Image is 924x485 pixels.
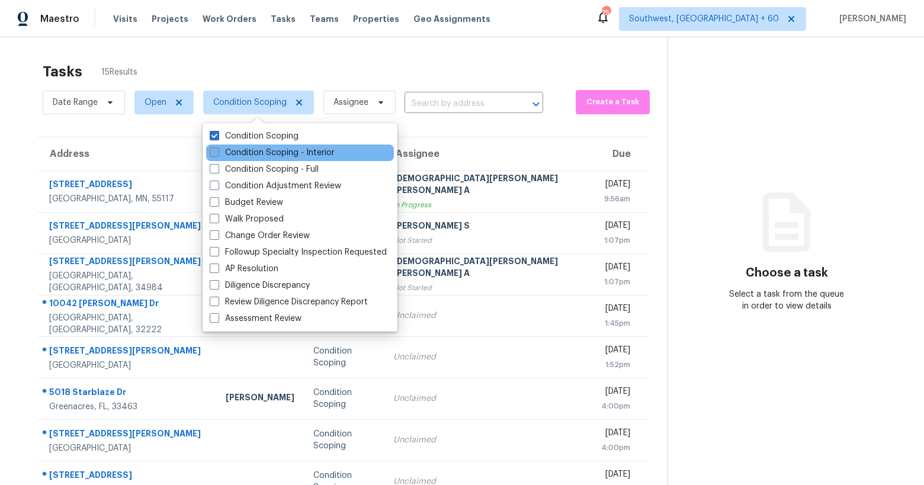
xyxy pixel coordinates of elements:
div: Unclaimed [393,434,582,446]
div: 1:07pm [601,276,630,288]
input: Search by address [405,95,510,113]
label: Change Order Review [210,230,310,242]
div: Condition Scoping [313,387,374,410]
label: Condition Scoping - Full [210,163,319,175]
span: Projects [152,13,188,25]
label: Condition Scoping [210,130,299,142]
span: Geo Assignments [413,13,490,25]
div: Greenacres, FL, 33463 [49,401,207,413]
div: [GEOGRAPHIC_DATA], [GEOGRAPHIC_DATA], 32222 [49,312,207,336]
div: 1:07pm [601,235,630,246]
div: Unclaimed [393,393,582,404]
div: 1:45pm [601,317,630,329]
label: Followup Specialty Inspection Requested [210,246,387,258]
div: [GEOGRAPHIC_DATA] [49,359,207,371]
span: Tasks [271,15,296,23]
div: [STREET_ADDRESS][PERSON_NAME] [49,220,207,235]
span: Assignee [333,97,368,108]
div: [STREET_ADDRESS][PERSON_NAME] [49,255,207,270]
div: [PERSON_NAME] [226,391,294,406]
span: Condition Scoping [213,97,287,108]
div: Unclaimed [393,351,582,363]
div: [DATE] [601,427,630,442]
div: 754 [602,7,610,19]
div: [DEMOGRAPHIC_DATA][PERSON_NAME] [PERSON_NAME] A [393,172,582,199]
span: Visits [113,13,137,25]
label: AP Resolution [210,263,278,275]
h2: Tasks [43,66,82,78]
div: 1:52pm [601,359,630,371]
span: Create a Task [582,95,644,109]
span: Open [145,97,166,108]
div: [GEOGRAPHIC_DATA] [49,235,207,246]
label: Diligence Discrepancy [210,280,310,291]
div: Select a task from the queue in order to view details [727,288,846,312]
th: Assignee [384,137,592,171]
span: Maestro [40,13,79,25]
div: [GEOGRAPHIC_DATA], [GEOGRAPHIC_DATA], 34984 [49,270,207,294]
span: 15 Results [101,66,137,78]
div: [DEMOGRAPHIC_DATA][PERSON_NAME] [PERSON_NAME] A [393,255,582,282]
label: Review Diligence Discrepancy Report [210,296,368,308]
button: Create a Task [576,90,650,114]
button: Open [528,96,544,113]
div: [STREET_ADDRESS] [49,469,207,484]
div: 5018 Starblaze Dr [49,386,207,401]
label: Condition Scoping - Interior [210,147,335,159]
span: [PERSON_NAME] [835,13,906,25]
th: Address [38,137,216,171]
th: Due [592,137,649,171]
div: 9:56am [601,193,630,205]
div: [PERSON_NAME] S [393,220,582,235]
div: [STREET_ADDRESS] [49,178,207,193]
div: 10042 [PERSON_NAME] Dr [49,297,207,312]
div: Not Started [393,235,582,246]
div: [DATE] [601,386,630,400]
label: Assessment Review [210,313,301,325]
div: [DATE] [601,468,630,483]
span: Teams [310,13,339,25]
div: [DATE] [601,220,630,235]
div: [DATE] [601,303,630,317]
div: Unclaimed [393,310,582,322]
span: Properties [353,13,399,25]
div: 4:00pm [601,400,630,412]
h3: Choose a task [746,267,828,279]
div: [DATE] [601,261,630,276]
div: [DATE] [601,178,630,193]
div: [GEOGRAPHIC_DATA], MN, 55117 [49,193,207,205]
div: Condition Scoping [313,428,374,452]
div: [STREET_ADDRESS][PERSON_NAME] [49,345,207,359]
div: Condition Scoping [313,345,374,369]
div: [STREET_ADDRESS][PERSON_NAME] [49,428,207,442]
div: Not Started [393,282,582,294]
div: 4:00pm [601,442,630,454]
label: Walk Proposed [210,213,284,225]
span: Southwest, [GEOGRAPHIC_DATA] + 60 [629,13,779,25]
div: [GEOGRAPHIC_DATA] [49,442,207,454]
span: Work Orders [203,13,256,25]
label: Budget Review [210,197,283,208]
label: Condition Adjustment Review [210,180,341,192]
span: Date Range [53,97,98,108]
div: [DATE] [601,344,630,359]
div: In Progress [393,199,582,211]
